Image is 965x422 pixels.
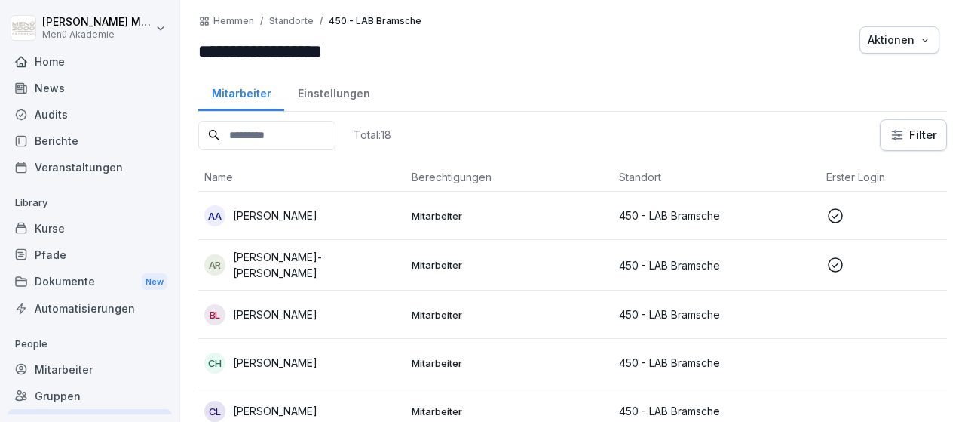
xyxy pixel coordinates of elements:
p: Mitarbeiter [412,258,607,272]
p: [PERSON_NAME] Macke [42,16,152,29]
p: / [260,16,263,26]
div: AR [204,254,225,276]
p: 450 - LAB Bramsche [619,355,814,371]
p: Total: 18 [354,128,391,142]
div: AA [204,205,225,226]
div: Filter [890,128,937,143]
th: Name [198,163,406,192]
a: DokumenteNew [8,268,172,296]
th: Standort [613,163,820,192]
p: [PERSON_NAME]-[PERSON_NAME] [233,249,400,281]
p: 450 - LAB Bramsche [329,16,421,26]
div: Dokumente [8,268,172,296]
a: News [8,75,172,101]
a: Kurse [8,215,172,242]
p: 450 - LAB Bramsche [619,208,814,223]
p: 450 - LAB Bramsche [619,306,814,322]
a: Gruppen [8,383,172,409]
a: Automatisierungen [8,295,172,322]
p: Mitarbeiter [412,405,607,418]
p: Standorte [269,16,314,26]
p: Library [8,191,172,215]
div: New [142,273,167,291]
p: [PERSON_NAME] [233,306,317,322]
div: CL [204,401,225,422]
p: / [320,16,323,26]
a: Audits [8,101,172,128]
button: Aktionen [859,26,939,54]
a: Einstellungen [284,72,383,111]
a: Berichte [8,128,172,154]
a: Hemmen [213,16,254,26]
p: People [8,332,172,356]
div: Aktionen [868,32,931,48]
p: [PERSON_NAME] [233,355,317,371]
div: BL [204,304,225,325]
p: 450 - LAB Bramsche [619,403,814,419]
a: Mitarbeiter [8,356,172,383]
a: Home [8,48,172,75]
p: Menü Akademie [42,29,152,40]
p: Mitarbeiter [412,308,607,322]
a: Veranstaltungen [8,154,172,180]
th: Berechtigungen [406,163,613,192]
a: Pfade [8,242,172,268]
a: Mitarbeiter [198,72,284,111]
button: Filter [881,120,946,150]
p: Mitarbeiter [412,209,607,223]
div: CH [204,353,225,374]
p: [PERSON_NAME] [233,403,317,419]
p: Mitarbeiter [412,356,607,370]
p: 450 - LAB Bramsche [619,257,814,273]
p: [PERSON_NAME] [233,208,317,223]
